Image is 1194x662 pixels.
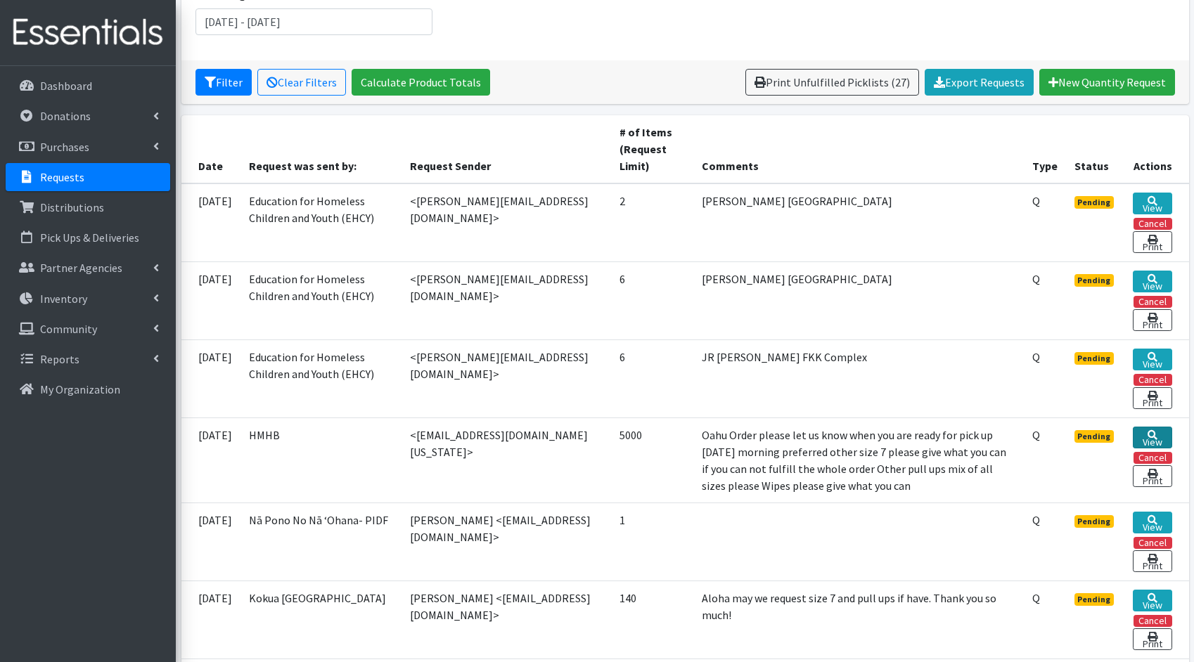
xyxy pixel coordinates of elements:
th: Request Sender [402,115,612,183]
td: Kokua [GEOGRAPHIC_DATA] [240,580,402,658]
a: View [1133,349,1171,370]
p: Reports [40,352,79,366]
p: Distributions [40,200,104,214]
td: 6 [611,339,693,417]
a: Donations [6,102,170,130]
abbr: Quantity [1032,428,1040,442]
td: [PERSON_NAME] [GEOGRAPHIC_DATA] [693,261,1023,339]
span: Pending [1074,196,1115,209]
a: Dashboard [6,72,170,100]
button: Filter [195,69,252,96]
p: Purchases [40,140,89,154]
p: Pick Ups & Deliveries [40,231,139,245]
td: [DATE] [181,261,240,339]
p: Donations [40,109,91,123]
button: Cancel [1134,374,1172,386]
span: Pending [1074,515,1115,528]
td: <[PERSON_NAME][EMAIL_ADDRESS][DOMAIN_NAME]> [402,339,612,417]
a: Clear Filters [257,69,346,96]
span: Pending [1074,274,1115,287]
a: Calculate Product Totals [352,69,490,96]
a: View [1133,512,1171,533]
td: [PERSON_NAME] <[EMAIL_ADDRESS][DOMAIN_NAME]> [402,502,612,580]
button: Cancel [1134,218,1172,230]
td: 140 [611,580,693,658]
td: [DATE] [181,580,240,658]
a: Print Unfulfilled Picklists (27) [745,69,919,96]
img: HumanEssentials [6,9,170,56]
p: My Organization [40,382,120,396]
button: Cancel [1134,296,1172,308]
th: Date [181,115,240,183]
a: My Organization [6,375,170,403]
td: HMHB [240,417,402,502]
span: Pending [1074,352,1115,365]
td: <[PERSON_NAME][EMAIL_ADDRESS][DOMAIN_NAME]> [402,183,612,262]
button: Cancel [1134,537,1172,549]
p: Community [40,322,97,336]
td: [DATE] [181,339,240,417]
button: Cancel [1134,615,1172,627]
p: Requests [40,170,84,184]
a: Print [1133,309,1171,331]
a: Print [1133,231,1171,253]
td: [PERSON_NAME] <[EMAIL_ADDRESS][DOMAIN_NAME]> [402,580,612,658]
td: Education for Homeless Children and Youth (EHCY) [240,339,402,417]
td: [DATE] [181,502,240,580]
p: Partner Agencies [40,261,122,275]
td: Aloha may we request size 7 and pull ups if have. Thank you so much! [693,580,1023,658]
td: Nā Pono No Nā ʻOhana- PIDF [240,502,402,580]
a: Export Requests [925,69,1034,96]
p: Dashboard [40,79,92,93]
a: Print [1133,387,1171,409]
a: Print [1133,550,1171,572]
th: Type [1024,115,1066,183]
th: Request was sent by: [240,115,402,183]
a: New Quantity Request [1039,69,1175,96]
td: Oahu Order please let us know when you are ready for pick up [DATE] morning preferred other size ... [693,417,1023,502]
p: Inventory [40,292,87,306]
abbr: Quantity [1032,272,1040,286]
td: Education for Homeless Children and Youth (EHCY) [240,183,402,262]
td: JR [PERSON_NAME] FKK Complex [693,339,1023,417]
a: Partner Agencies [6,254,170,282]
a: Reports [6,345,170,373]
a: View [1133,590,1171,611]
td: 5000 [611,417,693,502]
td: [DATE] [181,417,240,502]
abbr: Quantity [1032,194,1040,208]
th: Status [1066,115,1125,183]
a: View [1133,271,1171,292]
td: 6 [611,261,693,339]
a: Purchases [6,133,170,161]
a: Requests [6,163,170,191]
td: [PERSON_NAME] [GEOGRAPHIC_DATA] [693,183,1023,262]
input: January 1, 2011 - December 31, 2011 [195,8,432,35]
th: Comments [693,115,1023,183]
abbr: Quantity [1032,591,1040,605]
td: <[PERSON_NAME][EMAIL_ADDRESS][DOMAIN_NAME]> [402,261,612,339]
td: Education for Homeless Children and Youth (EHCY) [240,261,402,339]
td: 1 [611,502,693,580]
button: Cancel [1134,452,1172,464]
a: View [1133,193,1171,214]
td: 2 [611,183,693,262]
span: Pending [1074,593,1115,606]
abbr: Quantity [1032,513,1040,527]
a: Print [1133,628,1171,650]
a: Distributions [6,193,170,221]
span: Pending [1074,430,1115,443]
abbr: Quantity [1032,350,1040,364]
a: Pick Ups & Deliveries [6,223,170,252]
td: [DATE] [181,183,240,262]
a: Community [6,315,170,343]
th: Actions [1124,115,1188,183]
a: Print [1133,465,1171,487]
td: <[EMAIL_ADDRESS][DOMAIN_NAME][US_STATE]> [402,417,612,502]
a: View [1133,427,1171,448]
a: Inventory [6,285,170,313]
th: # of Items (Request Limit) [611,115,693,183]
